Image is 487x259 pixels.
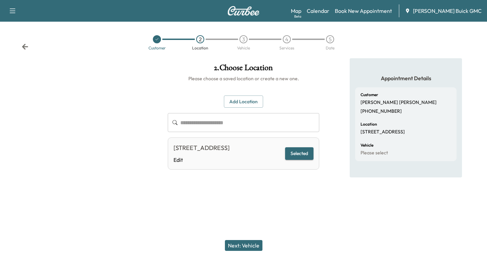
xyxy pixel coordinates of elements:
[224,95,263,108] button: Add Location
[279,46,294,50] div: Services
[196,35,204,43] div: 2
[227,6,260,16] img: Curbee Logo
[326,46,334,50] div: Date
[22,43,28,50] div: Back
[237,46,250,50] div: Vehicle
[148,46,166,50] div: Customer
[283,35,291,43] div: 4
[355,74,457,82] h5: Appointment Details
[225,240,262,251] button: Next: Vehicle
[361,100,437,106] p: [PERSON_NAME] [PERSON_NAME]
[285,147,314,160] button: Selected
[361,108,402,114] p: [PHONE_NUMBER]
[413,7,482,15] span: [PERSON_NAME] Buick GMC
[361,122,377,126] h6: Location
[168,75,319,82] h6: Please choose a saved location or create a new one.
[361,129,405,135] p: [STREET_ADDRESS]
[239,35,248,43] div: 3
[294,14,301,19] div: Beta
[173,143,230,153] div: [STREET_ADDRESS]
[361,143,373,147] h6: Vehicle
[307,7,329,15] a: Calendar
[291,7,301,15] a: MapBeta
[168,64,319,75] h1: 2 . Choose Location
[192,46,208,50] div: Location
[326,35,334,43] div: 5
[361,150,388,156] p: Please select
[361,93,378,97] h6: Customer
[173,156,230,164] a: Edit
[335,7,392,15] a: Book New Appointment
